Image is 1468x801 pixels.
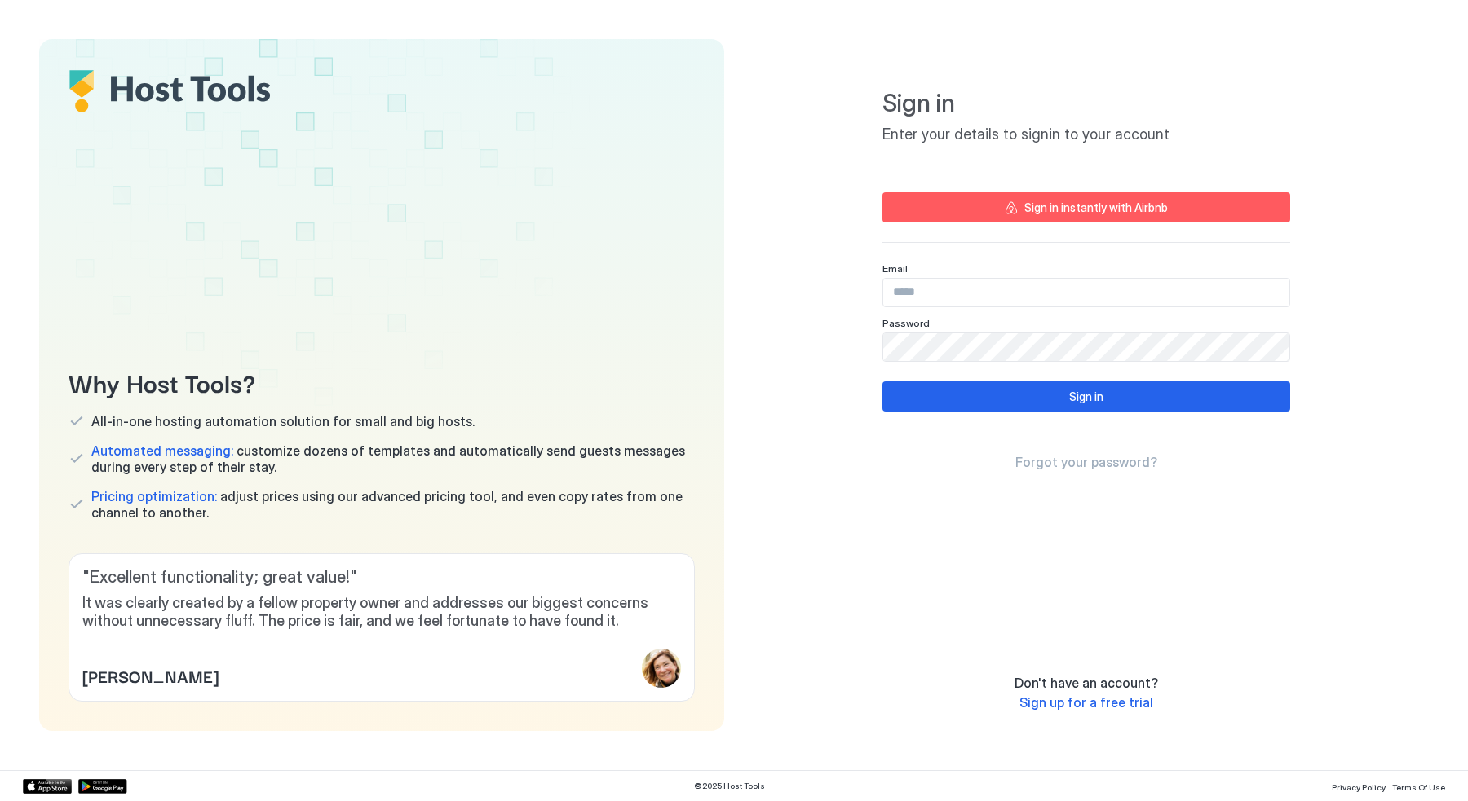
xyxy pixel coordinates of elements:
[1332,782,1386,792] span: Privacy Policy
[882,192,1290,222] button: Sign in instantly with Airbnb
[694,781,765,791] span: © 2025 Host Tools
[1024,199,1168,216] div: Sign in instantly with Airbnb
[23,779,72,794] a: App Store
[1015,454,1157,471] a: Forgot your password?
[69,363,695,400] span: Why Host Tools?
[882,88,1290,119] span: Sign in
[1019,694,1153,711] a: Sign up for a free trial
[1015,454,1157,470] span: Forgot your password?
[1392,782,1445,792] span: Terms Of Use
[1069,388,1103,405] div: Sign in
[882,125,1290,144] span: Enter your details to signin to your account
[91,488,217,504] span: Pricing optimization:
[91,442,233,459] span: Automated messaging:
[882,317,930,329] span: Password
[82,663,219,688] span: [PERSON_NAME]
[91,413,475,429] span: All-in-one hosting automation solution for small and big hosts.
[882,381,1290,412] button: Sign in
[1019,694,1153,711] span: Sign up for a free trial
[82,594,681,631] span: It was clearly created by a fellow property owner and addresses our biggest concerns without unne...
[1332,777,1386,794] a: Privacy Policy
[883,279,1289,306] input: Input Field
[642,649,681,688] div: profile
[883,333,1289,361] input: Input Field
[1015,675,1158,691] span: Don't have an account?
[82,567,681,588] span: " Excellent functionality; great value! "
[78,779,127,794] a: Google Play Store
[1392,777,1445,794] a: Terms Of Use
[91,488,695,521] span: adjust prices using our advanced pricing tool, and even copy rates from one channel to another.
[882,262,908,275] span: Email
[91,442,695,475] span: customize dozens of templates and automatically send guests messages during every step of their s...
